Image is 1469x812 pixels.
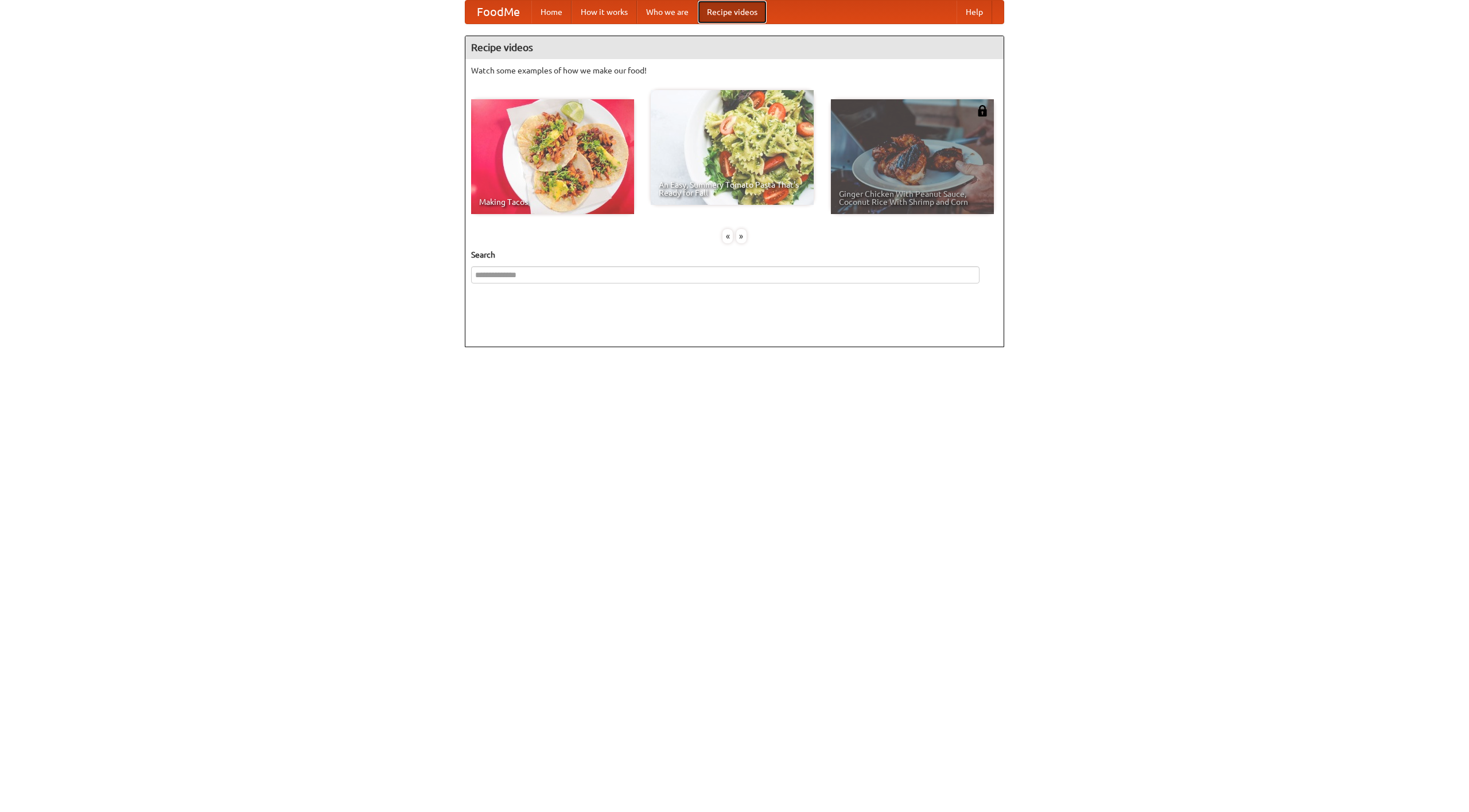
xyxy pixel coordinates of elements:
h5: Search [471,249,998,261]
a: Who we are [637,1,698,24]
a: FoodMe [465,1,531,24]
img: 483408.png [977,105,988,116]
a: Home [531,1,572,24]
div: » [736,229,747,243]
div: « [722,229,733,243]
h4: Recipe videos [465,36,1004,59]
p: Watch some examples of how we make our food! [471,65,998,76]
a: Recipe videos [698,1,767,24]
span: An Easy, Summery Tomato Pasta That's Ready for Fall [659,181,806,197]
span: Making Tacos [479,198,626,206]
a: Help [957,1,992,24]
a: Making Tacos [471,99,634,214]
a: How it works [572,1,637,24]
a: An Easy, Summery Tomato Pasta That's Ready for Fall [651,90,814,205]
